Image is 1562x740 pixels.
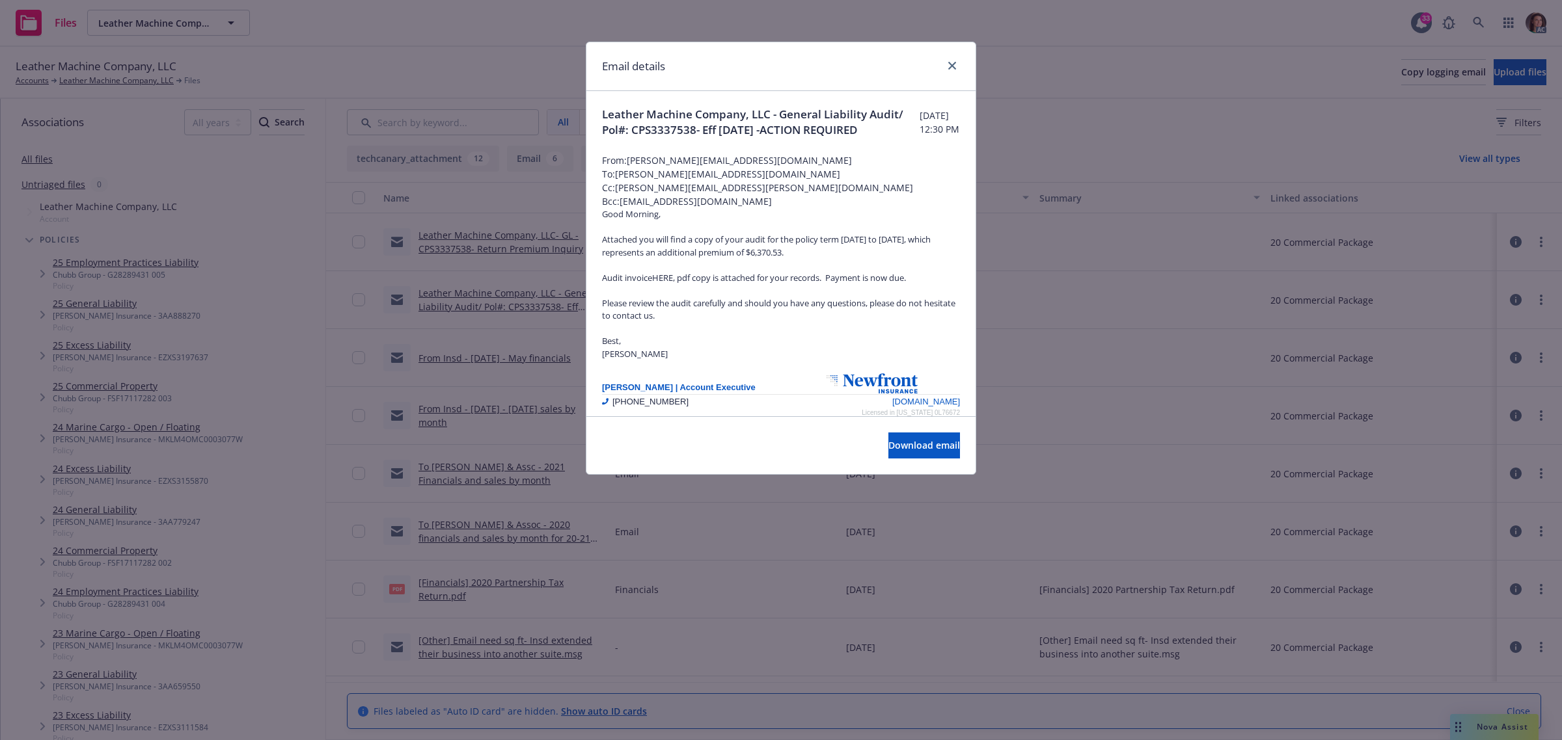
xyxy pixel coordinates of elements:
[827,373,918,394] img: -
[920,109,960,136] span: [DATE] 12:30 PM
[602,382,756,392] span: [PERSON_NAME] | Account Executive
[602,272,960,285] div: Audit invoice , pdf copy is attached for your records. Payment is now due.
[602,398,609,405] img: -
[602,181,960,194] span: Cc: [PERSON_NAME][EMAIL_ADDRESS][PERSON_NAME][DOMAIN_NAME]
[944,58,960,73] a: close
[602,233,960,259] div: Attached you will find a copy of your audit for the policy term [DATE] to [DATE], which represent...
[602,58,665,75] h1: Email details
[602,348,960,361] div: [PERSON_NAME]
[652,272,673,284] a: HERE
[602,208,960,221] div: Good Morning,
[602,107,920,138] span: Leather Machine Company, LLC - General Liability Audit/ Pol#: CPS3337538- Eff [DATE] -ACTION REQU...
[602,194,960,208] span: Bcc: [EMAIL_ADDRESS][DOMAIN_NAME]
[612,395,786,408] td: [PHONE_NUMBER]
[602,297,960,323] div: Please review the audit carefully and should you have any questions, please do not hesitate to co...
[602,335,960,348] div: Best,
[888,439,960,451] span: Download email
[892,397,960,406] a: [DOMAIN_NAME]
[602,153,960,167] span: From: [PERSON_NAME][EMAIL_ADDRESS][DOMAIN_NAME]
[888,432,960,458] button: Download email
[786,408,960,417] td: Licensed in [US_STATE] 0L76672
[602,167,960,181] span: To: [PERSON_NAME][EMAIL_ADDRESS][DOMAIN_NAME]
